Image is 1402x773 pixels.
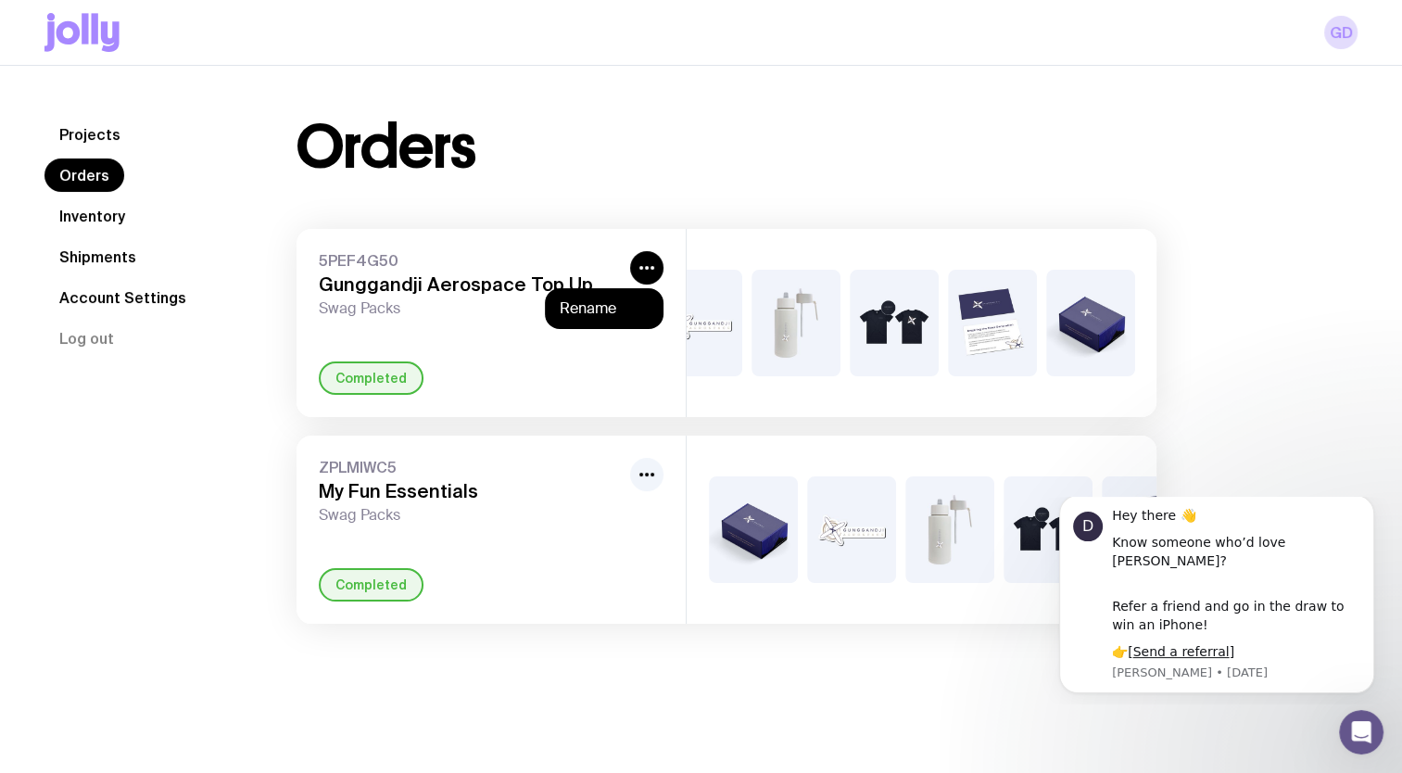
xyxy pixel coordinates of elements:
[81,37,329,73] div: Know someone who’d love [PERSON_NAME]?
[1339,710,1383,754] iframe: Intercom live chat
[319,299,623,318] span: Swag Packs
[101,147,197,162] a: Send a referral
[44,281,201,314] a: Account Settings
[44,199,140,233] a: Inventory
[81,10,329,29] div: Hey there 👋
[81,168,329,184] p: Message from David, sent 6w ago
[319,506,623,525] span: Swag Packs
[44,322,129,355] button: Log out
[1324,16,1358,49] a: GD
[42,15,71,44] div: Profile image for David
[44,118,135,151] a: Projects
[319,273,623,296] h3: Gunggandji Aerospace Top Up
[81,146,329,165] div: 👉[ ]
[297,118,475,177] h1: Orders
[81,82,329,137] div: Refer a friend and go in the draw to win an iPhone!
[81,10,329,165] div: Message content
[44,158,124,192] a: Orders
[44,240,151,273] a: Shipments
[319,251,623,270] span: 5PEF4G50
[1031,497,1402,704] iframe: Intercom notifications message
[560,299,649,318] button: Rename
[319,361,423,395] div: Completed
[319,480,623,502] h3: My Fun Essentials
[319,568,423,602] div: Completed
[319,458,623,476] span: ZPLMIWC5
